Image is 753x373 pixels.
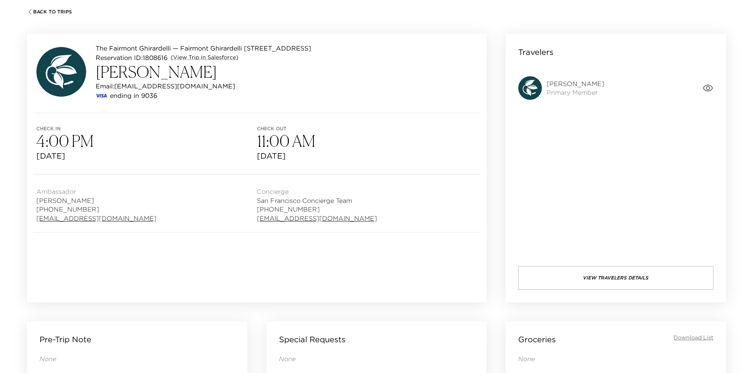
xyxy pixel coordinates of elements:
[96,94,107,97] img: credit card type
[36,47,86,97] img: avatar.4afec266560d411620d96f9f038fe73f.svg
[257,126,477,131] span: Check out
[36,131,257,150] h3: 4:00 PM
[257,205,377,214] span: [PHONE_NUMBER]
[257,131,477,150] h3: 11:00 AM
[518,354,713,363] p: None
[279,334,345,345] p: Special Requests
[257,150,477,161] span: [DATE]
[257,187,377,196] span: Concierge
[518,266,713,290] button: View Travelers Details
[96,43,311,53] p: The Fairmont Ghirardelli — Fairmont Ghirardelli [STREET_ADDRESS]
[40,334,91,345] p: Pre-Trip Note
[36,196,157,205] span: [PERSON_NAME]
[36,126,257,131] span: Check in
[96,81,235,91] p: Email: [EMAIL_ADDRESS][DOMAIN_NAME]
[547,79,604,88] span: [PERSON_NAME]
[96,53,168,62] p: Reservation ID: 1808616
[96,62,311,81] h3: [PERSON_NAME]
[518,47,553,58] p: Travelers
[33,9,72,15] span: Back To Trips
[36,150,257,161] span: [DATE]
[36,214,157,223] a: [EMAIL_ADDRESS][DOMAIN_NAME]
[171,54,238,62] a: (View Trip in Salesforce)
[36,187,157,196] span: Ambassador
[518,76,542,100] img: avatar.4afec266560d411620d96f9f038fe73f.svg
[27,9,72,15] button: Back To Trips
[547,88,604,97] span: Primary Member
[257,214,377,223] a: [EMAIL_ADDRESS][DOMAIN_NAME]
[518,334,556,345] p: Groceries
[279,354,474,363] p: None
[110,91,157,100] p: ending in 9036
[40,354,235,363] p: None
[36,205,157,214] span: [PHONE_NUMBER]
[257,196,377,205] span: San Francisco Concierge Team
